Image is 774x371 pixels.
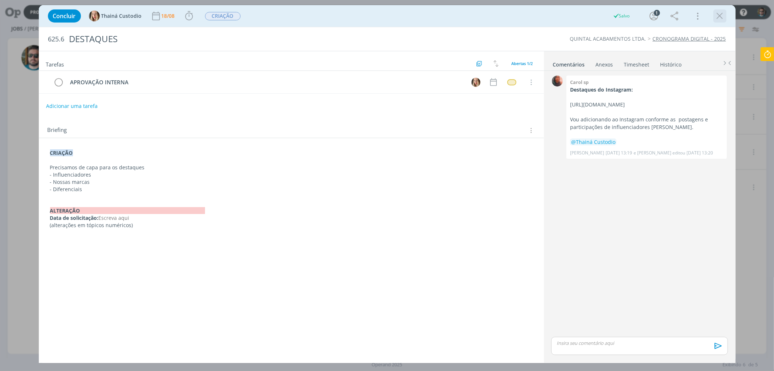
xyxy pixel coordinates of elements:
[50,171,533,178] p: - Influenciadores
[553,58,585,68] a: Comentários
[50,186,533,193] p: - Diferenciais
[606,150,632,156] span: [DATE] 13:19
[654,10,660,16] div: 1
[48,126,67,135] span: Briefing
[471,77,482,88] button: T
[50,164,533,171] p: Precisamos de capa para os destaques
[687,150,713,156] span: [DATE] 13:20
[99,214,130,221] span: Escreva aqui
[624,58,650,68] a: Timesheet
[50,178,533,186] p: - Nossas marcas
[471,78,480,87] img: T
[494,60,499,67] img: arrow-down-up.svg
[570,116,723,131] p: Vou adicionando ao Instagram conforme as postagens e participações de influenciadores [PERSON_NAME].
[205,12,241,20] span: CRIAÇÃO
[205,12,241,21] button: CRIAÇÃO
[67,78,465,87] div: APROVAÇÃO INTERNA
[161,13,176,19] div: 18/08
[48,35,65,43] span: 625.6
[613,13,630,19] div: Salvo
[50,207,205,214] strong: ALTERAÇÃO
[46,59,64,68] span: Tarefas
[570,150,604,156] p: [PERSON_NAME]
[648,10,660,22] button: 1
[571,138,615,145] span: @Thainá Custodio
[570,79,589,85] b: Carol sp
[596,61,613,68] div: Anexos
[660,58,682,68] a: Histórico
[89,11,142,21] button: TThainá Custodio
[570,35,646,42] a: QUINTAL ACABAMENTOS LTDA.
[53,13,76,19] span: Concluir
[50,214,99,221] strong: Data de solicitação:
[653,35,726,42] a: CRONOGRAMA DIGITAL - 2025
[570,101,723,108] p: [URL][DOMAIN_NAME]
[46,100,98,113] button: Adicionar uma tarefa
[66,30,441,48] div: DESTAQUES
[512,61,533,66] span: Abertas 1/2
[89,11,100,21] img: T
[50,149,73,156] strong: CRIAÇÃO
[101,13,142,19] span: Thainá Custodio
[552,76,563,86] img: C
[39,5,736,363] div: dialog
[50,222,533,229] p: (alterações em tópicos numéricos)
[570,86,633,93] strong: Destaques do Instagram:
[48,9,81,23] button: Concluir
[634,150,685,156] span: e [PERSON_NAME] editou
